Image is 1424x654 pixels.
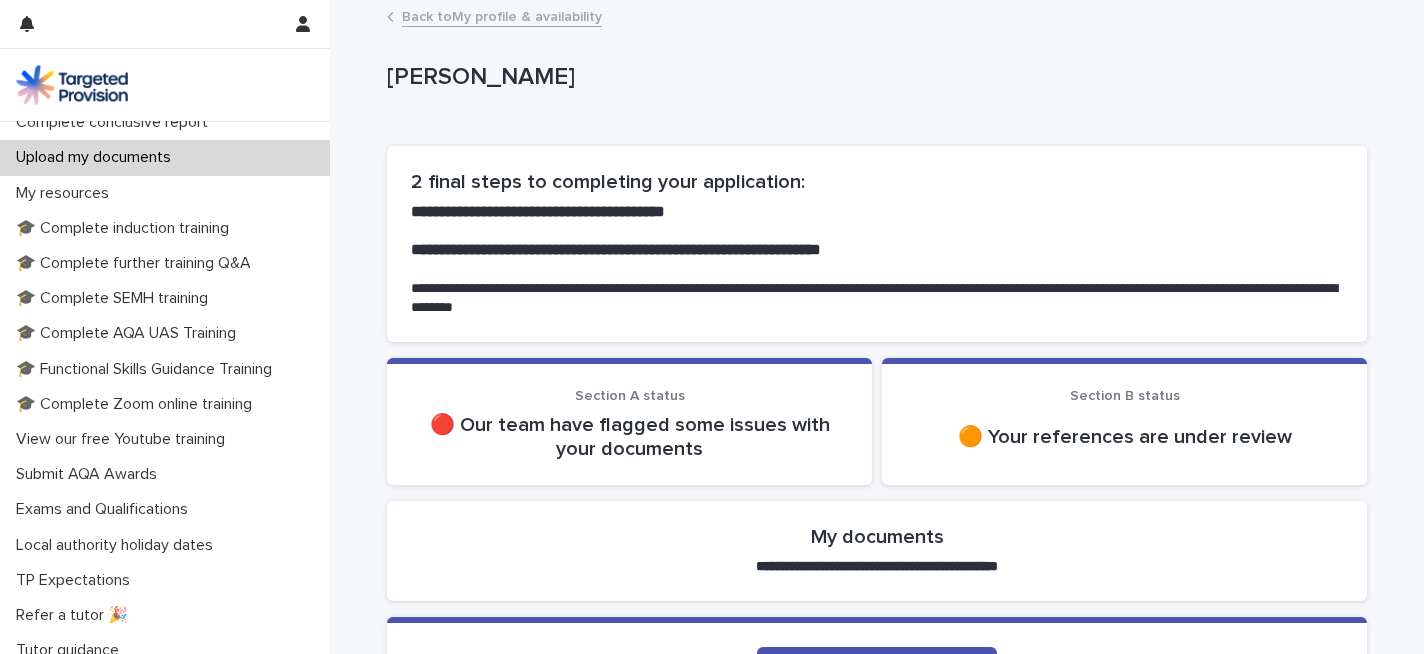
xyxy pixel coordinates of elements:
[811,525,944,549] h2: My documents
[8,254,267,273] p: 🎓 Complete further training Q&A
[8,465,173,484] p: Submit AQA Awards
[8,289,224,308] p: 🎓 Complete SEMH training
[402,4,602,27] a: Back toMy profile & availability
[575,389,685,403] span: Section A status
[8,500,204,519] p: Exams and Qualifications
[411,413,848,461] p: 🔴 Our team have flagged some issues with your documents
[8,184,125,203] p: My resources
[8,606,144,625] p: Refer a tutor 🎉
[8,113,224,132] p: Complete conclusive report
[1070,389,1180,403] span: Section B status
[8,536,229,555] p: Local authority holiday dates
[8,148,187,167] p: Upload my documents
[8,219,245,238] p: 🎓 Complete induction training
[411,170,1343,194] h2: 2 final steps to completing your application:
[906,425,1343,449] p: 🟠 Your references are under review
[8,324,252,343] p: 🎓 Complete AQA UAS Training
[387,63,1359,92] p: [PERSON_NAME]
[8,360,288,379] p: 🎓 Functional Skills Guidance Training
[8,395,268,414] p: 🎓 Complete Zoom online training
[8,571,146,590] p: TP Expectations
[8,430,241,449] p: View our free Youtube training
[16,65,128,105] img: M5nRWzHhSzIhMunXDL62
